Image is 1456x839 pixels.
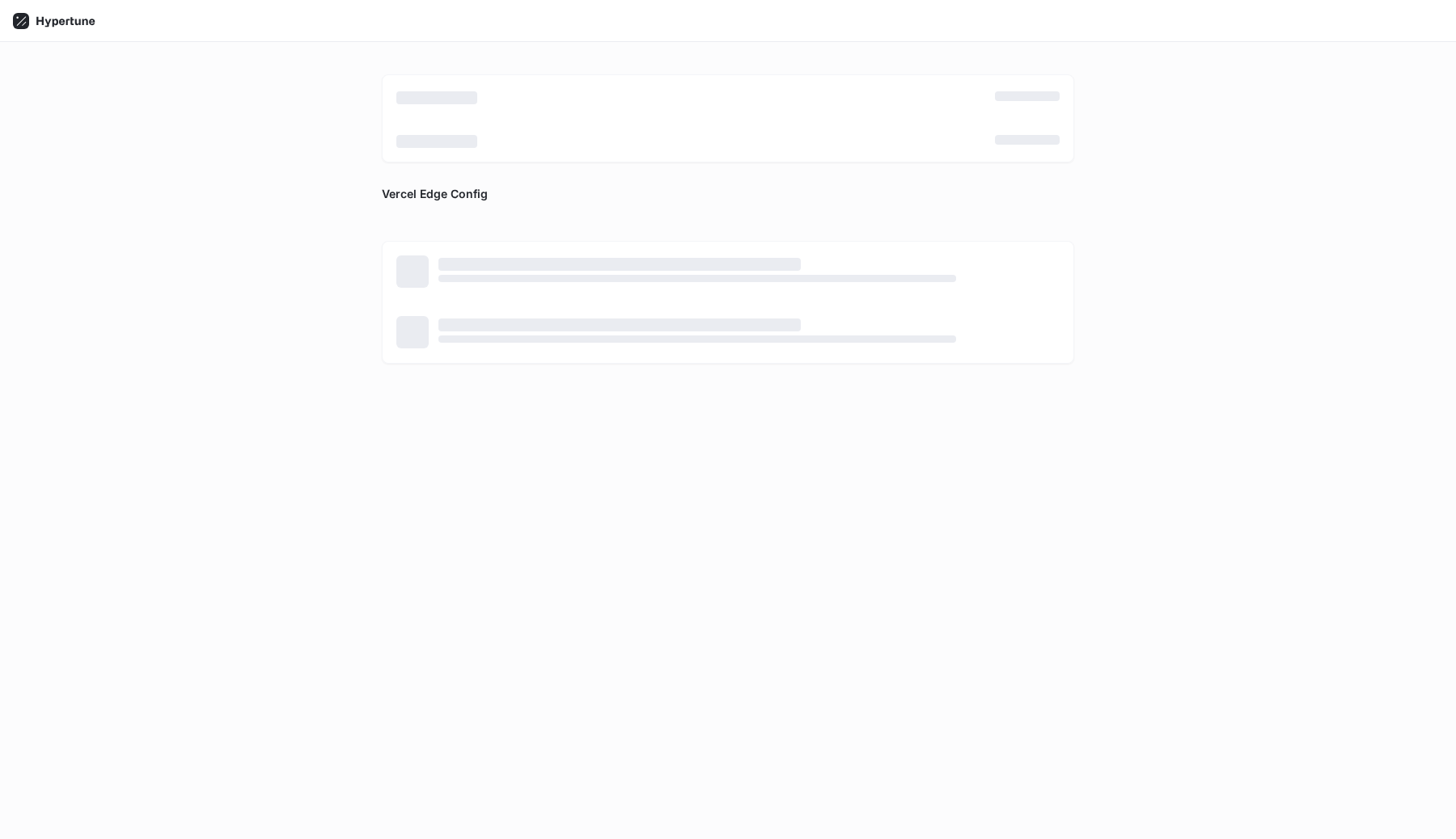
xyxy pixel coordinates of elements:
span: ‌ [995,91,1060,101]
h3: Vercel Edge Config [382,185,488,202]
span: ‌ [438,275,956,282]
span: ‌ [995,135,1060,145]
span: ‌ [396,91,477,104]
span: ‌ [438,335,956,343]
span: ‌ [396,135,477,148]
span: ‌ [438,258,801,271]
span: ‌ [438,318,801,331]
